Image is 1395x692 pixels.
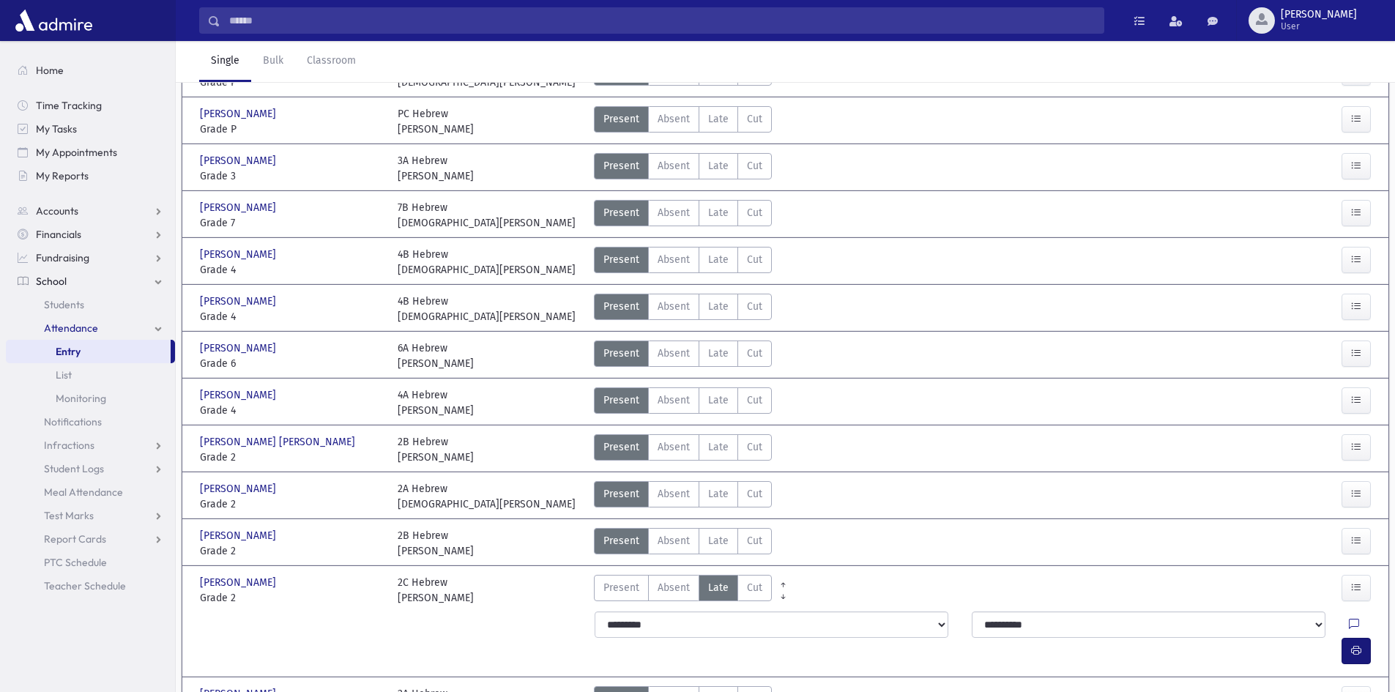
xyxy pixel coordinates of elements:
span: Entry [56,345,81,358]
a: Test Marks [6,504,175,527]
span: [PERSON_NAME] [200,247,279,262]
span: My Appointments [36,146,117,159]
span: Infractions [44,439,94,452]
span: Cut [747,252,762,267]
span: Cut [747,486,762,502]
span: Present [603,111,639,127]
div: PC Hebrew [PERSON_NAME] [398,106,474,137]
div: AttTypes [594,481,772,512]
span: Cut [747,299,762,314]
span: Attendance [44,321,98,335]
span: Monitoring [56,392,106,405]
div: 7B Hebrew [DEMOGRAPHIC_DATA][PERSON_NAME] [398,200,576,231]
span: User [1281,21,1357,32]
div: AttTypes [594,200,772,231]
span: Late [708,486,729,502]
a: Meal Attendance [6,480,175,504]
a: Notifications [6,410,175,434]
span: Financials [36,228,81,241]
a: Student Logs [6,457,175,480]
span: PTC Schedule [44,556,107,569]
span: Grade 4 [200,309,383,324]
span: Late [708,439,729,455]
span: [PERSON_NAME] [200,575,279,590]
span: Report Cards [44,532,106,546]
div: AttTypes [594,575,772,606]
span: Home [36,64,64,77]
span: School [36,275,67,288]
span: Grade 2 [200,450,383,465]
div: AttTypes [594,153,772,184]
a: Students [6,293,175,316]
span: Late [708,205,729,220]
a: Monitoring [6,387,175,410]
div: 4B Hebrew [DEMOGRAPHIC_DATA][PERSON_NAME] [398,294,576,324]
span: Late [708,392,729,408]
a: Single [199,41,251,82]
span: Cut [747,533,762,548]
span: Present [603,205,639,220]
span: Absent [658,486,690,502]
span: Cut [747,439,762,455]
div: 3A Hebrew [PERSON_NAME] [398,153,474,184]
a: Attendance [6,316,175,340]
div: 2B Hebrew [PERSON_NAME] [398,434,474,465]
span: Grade P [200,122,383,137]
span: Accounts [36,204,78,217]
span: Fundraising [36,251,89,264]
span: My Reports [36,169,89,182]
a: List [6,363,175,387]
span: Grade 4 [200,403,383,418]
span: Late [708,346,729,361]
span: Cut [747,111,762,127]
span: Present [603,439,639,455]
a: Home [6,59,175,82]
span: Late [708,299,729,314]
a: My Appointments [6,141,175,164]
span: [PERSON_NAME] [200,294,279,309]
span: Grade 3 [200,168,383,184]
span: [PERSON_NAME] [200,200,279,215]
span: Late [708,252,729,267]
div: 2B Hebrew [PERSON_NAME] [398,528,474,559]
a: PTC Schedule [6,551,175,574]
a: Report Cards [6,527,175,551]
span: Cut [747,346,762,361]
span: Grade 6 [200,356,383,371]
span: [PERSON_NAME] [PERSON_NAME] [200,434,358,450]
a: Teacher Schedule [6,574,175,598]
a: Fundraising [6,246,175,269]
span: Student Logs [44,462,104,475]
span: Present [603,252,639,267]
a: School [6,269,175,293]
span: Absent [658,205,690,220]
span: Present [603,346,639,361]
span: Grade 2 [200,543,383,559]
a: My Tasks [6,117,175,141]
span: Students [44,298,84,311]
span: [PERSON_NAME] [200,528,279,543]
span: [PERSON_NAME] [200,481,279,496]
span: Test Marks [44,509,94,522]
span: Late [708,111,729,127]
span: Meal Attendance [44,485,123,499]
a: Infractions [6,434,175,457]
div: AttTypes [594,341,772,371]
div: 6A Hebrew [PERSON_NAME] [398,341,474,371]
span: [PERSON_NAME] [200,387,279,403]
span: Late [708,533,729,548]
span: Teacher Schedule [44,579,126,592]
span: Late [708,158,729,174]
a: Classroom [295,41,368,82]
span: Absent [658,439,690,455]
span: Absent [658,158,690,174]
span: Absent [658,392,690,408]
span: Absent [658,111,690,127]
span: [PERSON_NAME] [200,153,279,168]
span: Cut [747,158,762,174]
span: Present [603,533,639,548]
div: AttTypes [594,247,772,278]
a: Financials [6,223,175,246]
span: [PERSON_NAME] [200,106,279,122]
a: Time Tracking [6,94,175,117]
